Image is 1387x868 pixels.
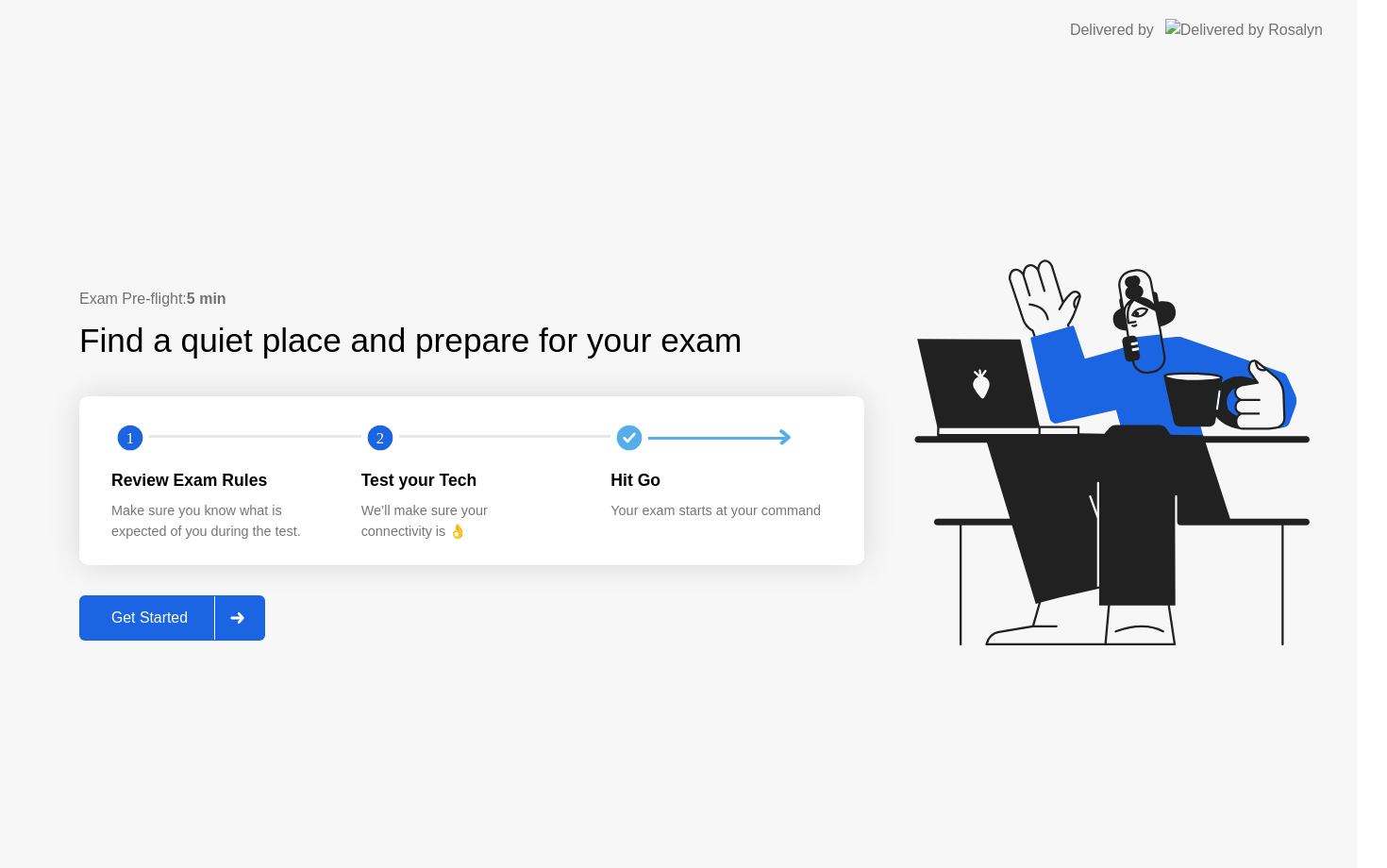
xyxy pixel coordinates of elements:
[111,501,331,542] div: Make sure you know what is expected of you during the test.
[85,609,214,626] div: Get Started
[610,468,830,492] div: Hit Go
[361,468,581,492] div: Test your Tech
[111,468,331,492] div: Review Exam Rules
[79,288,864,310] div: Exam Pre-flight:
[79,595,265,641] button: Get Started
[361,501,581,542] div: We’ll make sure your connectivity is 👌
[79,316,744,366] div: Find a quiet place and prepare for your exam
[126,429,134,447] text: 1
[187,291,226,307] b: 5 min
[610,501,830,522] div: Your exam starts at your command
[376,429,384,447] text: 2
[1070,19,1154,42] div: Delivered by
[1165,19,1323,41] img: Delivered by Rosalyn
